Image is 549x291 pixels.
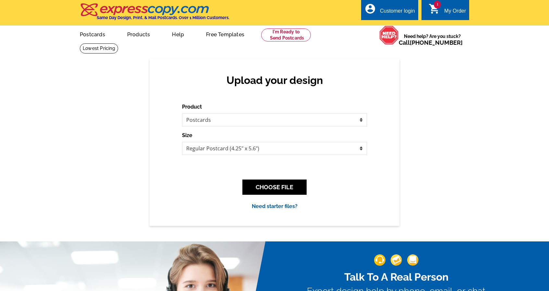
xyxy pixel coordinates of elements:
[252,203,298,209] a: Need starter files?
[391,254,402,266] img: support-img-2.png
[407,254,419,266] img: support-img-3_1.png
[380,8,415,17] div: Customer login
[399,39,463,46] span: Call
[410,39,463,46] a: [PHONE_NUMBER]
[117,26,161,41] a: Products
[429,7,466,15] a: 1 shopping_cart My Order
[364,3,376,15] i: account_circle
[307,271,485,283] h2: Talk To A Real Person
[80,8,229,20] a: Same Day Design, Print, & Mail Postcards. Over 1 Million Customers.
[182,103,202,111] label: Product
[379,26,399,45] img: help
[196,26,255,41] a: Free Templates
[458,271,549,291] iframe: LiveChat chat widget
[242,180,307,195] button: CHOOSE FILE
[69,26,116,41] a: Postcards
[399,33,466,46] span: Need help? Are you stuck?
[444,8,466,17] div: My Order
[374,254,385,266] img: support-img-1.png
[364,7,415,15] a: account_circle Customer login
[429,3,440,15] i: shopping_cart
[189,74,360,87] h2: Upload your design
[434,1,441,8] span: 1
[162,26,194,41] a: Help
[97,15,229,20] h4: Same Day Design, Print, & Mail Postcards. Over 1 Million Customers.
[182,132,192,139] label: Size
